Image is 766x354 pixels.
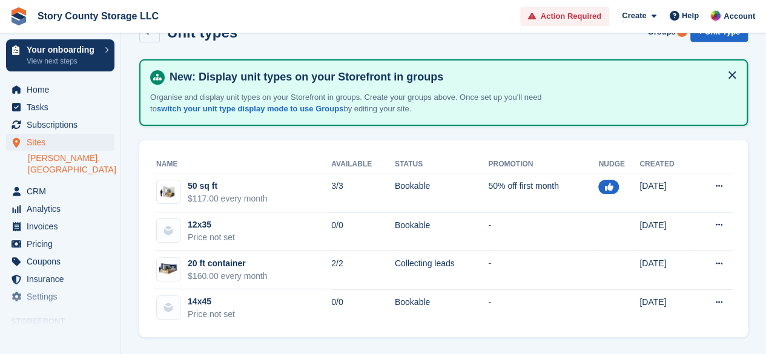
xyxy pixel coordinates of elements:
span: Invoices [27,218,99,235]
td: 0/0 [331,289,395,327]
img: 20.jpg [157,260,180,278]
img: 50.jpg [157,183,180,201]
span: Action Required [541,10,601,22]
a: menu [6,99,114,116]
td: Collecting leads [395,251,489,290]
a: [PERSON_NAME], [GEOGRAPHIC_DATA] [28,152,114,175]
span: Pricing [27,235,99,252]
div: Price not set [188,308,235,321]
div: 14x45 [188,295,235,308]
a: menu [6,270,114,287]
th: Nudge [598,155,639,174]
div: $117.00 every month [188,192,268,205]
span: Subscriptions [27,116,99,133]
td: 50% off first month [488,174,598,212]
span: Coupons [27,253,99,270]
span: Create [622,10,646,22]
div: 20 ft container [188,257,268,270]
span: Tasks [27,99,99,116]
span: Sites [27,134,99,151]
p: Your onboarding [27,45,99,54]
a: menu [6,183,114,200]
div: $160.00 every month [188,270,268,283]
a: Story County Storage LLC [33,6,163,26]
div: 50 sq ft [188,180,268,192]
span: Analytics [27,200,99,217]
span: CRM [27,183,99,200]
th: Promotion [488,155,598,174]
img: blank-unit-type-icon-ffbac7b88ba66c5e286b0e438baccc4b9c83835d4c34f86887a83fc20ec27e7b.svg [157,296,180,319]
h4: New: Display unit types on your Storefront in groups [165,70,737,84]
a: menu [6,134,114,151]
td: [DATE] [639,212,693,251]
img: blank-unit-type-icon-ffbac7b88ba66c5e286b0e438baccc4b9c83835d4c34f86887a83fc20ec27e7b.svg [157,219,180,242]
p: View next steps [27,56,99,67]
td: - [488,289,598,327]
td: Bookable [395,289,489,327]
td: [DATE] [639,289,693,327]
th: Created [639,155,693,174]
a: menu [6,200,114,217]
a: menu [6,235,114,252]
span: Home [27,81,99,98]
span: Insurance [27,270,99,287]
td: 3/3 [331,174,395,212]
td: [DATE] [639,174,693,212]
span: Settings [27,288,99,305]
div: 12x35 [188,218,235,231]
a: menu [6,116,114,133]
div: Tooltip anchor [676,26,687,37]
a: menu [6,288,114,305]
td: - [488,251,598,290]
th: Available [331,155,395,174]
td: 0/0 [331,212,395,251]
a: Action Required [520,7,609,27]
img: Leah Hattan [710,10,722,22]
td: 2/2 [331,251,395,290]
th: Status [395,155,489,174]
p: Organise and display unit types on your Storefront in groups. Create your groups above. Once set ... [150,91,574,115]
a: Your onboarding View next steps [6,39,114,71]
span: Account [724,10,755,22]
span: Help [682,10,699,22]
a: menu [6,218,114,235]
span: Storefront [11,315,121,327]
img: stora-icon-8386f47178a22dfd0bd8f6a31ec36ba5ce8667c1dd55bd0f319d3a0aa187defe.svg [10,7,28,25]
a: switch your unit type display mode to use Groups [157,104,343,113]
a: menu [6,81,114,98]
td: Bookable [395,212,489,251]
div: Price not set [188,231,235,244]
td: [DATE] [639,251,693,290]
td: - [488,212,598,251]
th: Name [154,155,331,174]
a: menu [6,253,114,270]
td: Bookable [395,174,489,212]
